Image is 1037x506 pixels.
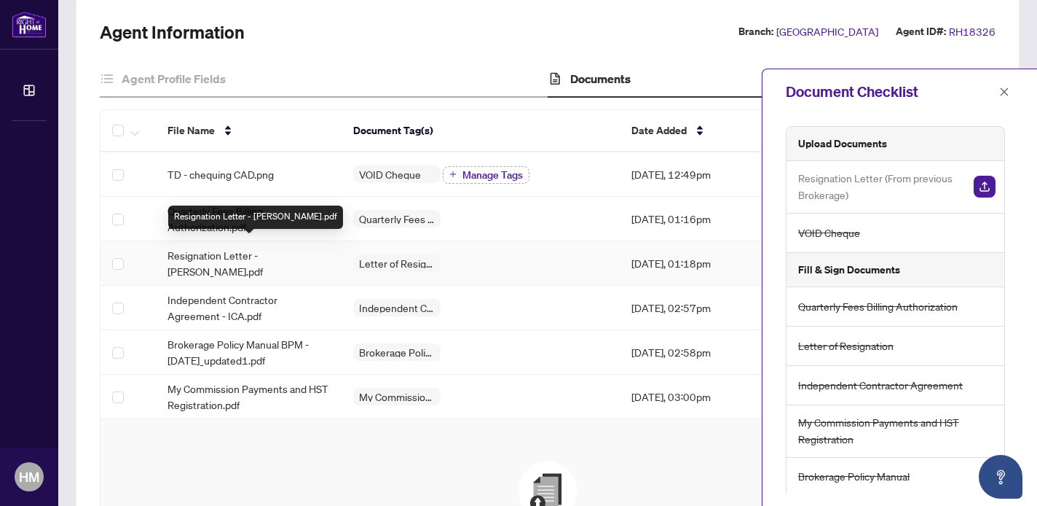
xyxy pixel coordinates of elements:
td: [DATE], 01:16pm [620,197,796,241]
td: [DATE], 12:49pm [620,152,796,197]
th: File Name [156,110,342,152]
span: Independent Contractor Agreement - ICA.pdf [167,292,330,324]
span: Brokerage Policy Manual [353,347,441,357]
th: Document Tag(s) [342,110,620,152]
span: Brokerage Policy Manual BPM - [DATE]_updated1.pdf [167,336,330,368]
span: Independent Contractor Agreement [353,303,441,313]
span: Date Added [631,122,687,139]
span: Independent Contractor Agreement [798,377,963,394]
span: TD - chequing CAD.png [167,166,274,182]
span: Resignation Letter - [PERSON_NAME].pdf [167,247,330,279]
img: logo [12,11,47,38]
h5: Upload Documents [798,136,887,152]
span: [GEOGRAPHIC_DATA] [776,23,878,40]
span: Brokerage Policy Manual [798,468,910,485]
span: Letter of Resignation [798,338,894,354]
span: RH18326 [949,23,995,40]
span: Quarterly Fees Billing Authorization [353,214,441,224]
img: Upload Document [974,176,995,198]
span: Letter of Resignation [353,258,441,268]
td: [DATE], 01:18pm [620,241,796,286]
td: [DATE], 03:00pm [620,375,796,419]
div: Document Checklist [786,81,995,103]
span: My Commission Payments and HST Registration [353,392,441,402]
span: Resignation Letter (From previous Brokerage) [798,170,962,204]
span: VOID Cheque [353,169,427,179]
td: [DATE], 02:57pm [620,286,796,330]
label: Branch: [738,23,773,40]
span: plus [449,171,457,178]
th: Date Added [620,110,796,152]
span: Quarterly Fees Billing Authorization.pdf [167,203,330,235]
h5: Fill & Sign Documents [798,262,900,278]
h2: Agent Information [100,20,245,44]
span: My Commission Payments and HST Registration [798,414,995,448]
label: Agent ID#: [896,23,946,40]
span: close [999,87,1009,97]
span: My Commission Payments and HST Registration.pdf [167,381,330,413]
button: Open asap [979,455,1022,499]
button: Manage Tags [443,166,529,184]
h4: Agent Profile Fields [122,70,226,87]
td: [DATE], 02:58pm [620,330,796,375]
span: Quarterly Fees Billing Authorization [798,298,958,315]
span: Manage Tags [462,170,523,180]
h4: Documents [570,70,631,87]
span: File Name [167,122,215,139]
span: VOID Cheque [798,225,860,241]
span: HM [19,467,39,487]
div: Resignation Letter - [PERSON_NAME].pdf [168,206,343,229]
